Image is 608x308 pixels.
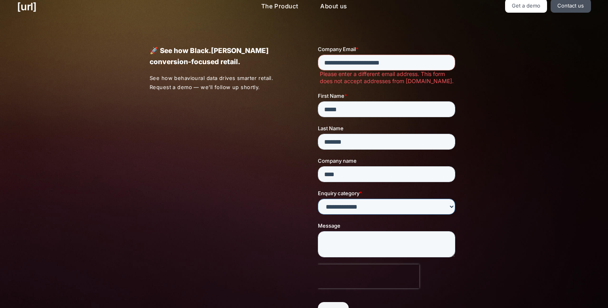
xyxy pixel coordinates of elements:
p: 🚀 See how Black.[PERSON_NAME] conversion-focused retail. [150,45,290,67]
p: See how behavioural data drives smarter retail. Request a demo — we’ll follow up shortly. [150,74,291,92]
